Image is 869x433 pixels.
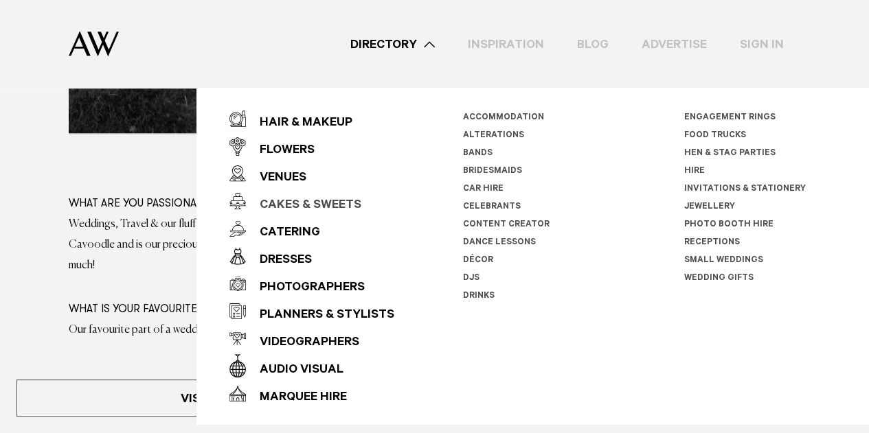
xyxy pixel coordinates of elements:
[69,320,366,340] div: Our favourite part of a wedding day is always the sunset shoot!
[229,215,394,242] a: Catering
[229,160,394,187] a: Venues
[246,384,347,412] div: Marquee Hire
[463,292,495,301] a: Drinks
[463,202,521,212] a: Celebrants
[246,247,312,274] div: Dresses
[625,35,723,54] a: Advertise
[684,167,705,176] a: Hire
[684,220,774,230] a: Photo Booth Hire
[463,149,493,159] a: Bands
[684,256,763,266] a: Small Weddings
[684,131,746,141] a: Food Trucks
[229,105,394,132] a: Hair & Makeup
[451,35,561,54] a: Inspiration
[463,167,522,176] a: Bridesmaids
[229,297,394,325] a: Planners & Stylists
[463,220,550,230] a: Content Creator
[69,31,119,56] img: Auckland Weddings Logo
[229,325,394,352] a: Videographers
[684,149,776,159] a: Hen & Stag Parties
[684,274,754,283] a: Wedding Gifts
[246,110,352,137] div: Hair & Makeup
[229,242,394,270] a: Dresses
[246,302,394,329] div: Planners & Stylists
[684,113,776,123] a: Engagement Rings
[684,202,735,212] a: Jewellery
[463,113,544,123] a: Accommodation
[229,352,394,379] a: Audio Visual
[229,187,394,215] a: Cakes & Sweets
[246,329,359,357] div: Videographers
[69,214,366,276] div: Weddings, Travel & our fluff nugget Tomoe! She is our little Cavoodle and is our precious fur bab...
[246,357,343,384] div: Audio Visual
[684,238,740,248] a: Receptions
[229,132,394,160] a: Flowers
[463,274,479,283] a: DJs
[561,35,625,54] a: Blog
[246,165,306,192] div: Venues
[229,270,394,297] a: Photographers
[246,137,315,165] div: Flowers
[463,185,504,194] a: Car Hire
[16,379,431,417] a: Visit Website
[246,192,361,220] div: Cakes & Sweets
[69,299,366,320] div: What is your favourite part of a wedding day?
[246,274,365,302] div: Photographers
[463,238,536,248] a: Dance Lessons
[334,35,451,54] a: Directory
[246,220,320,247] div: Catering
[684,185,806,194] a: Invitations & Stationery
[723,35,800,54] a: Sign In
[229,379,394,407] a: Marquee Hire
[463,256,493,266] a: Décor
[69,194,366,214] div: What are you passionate about?
[463,131,524,141] a: Alterations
